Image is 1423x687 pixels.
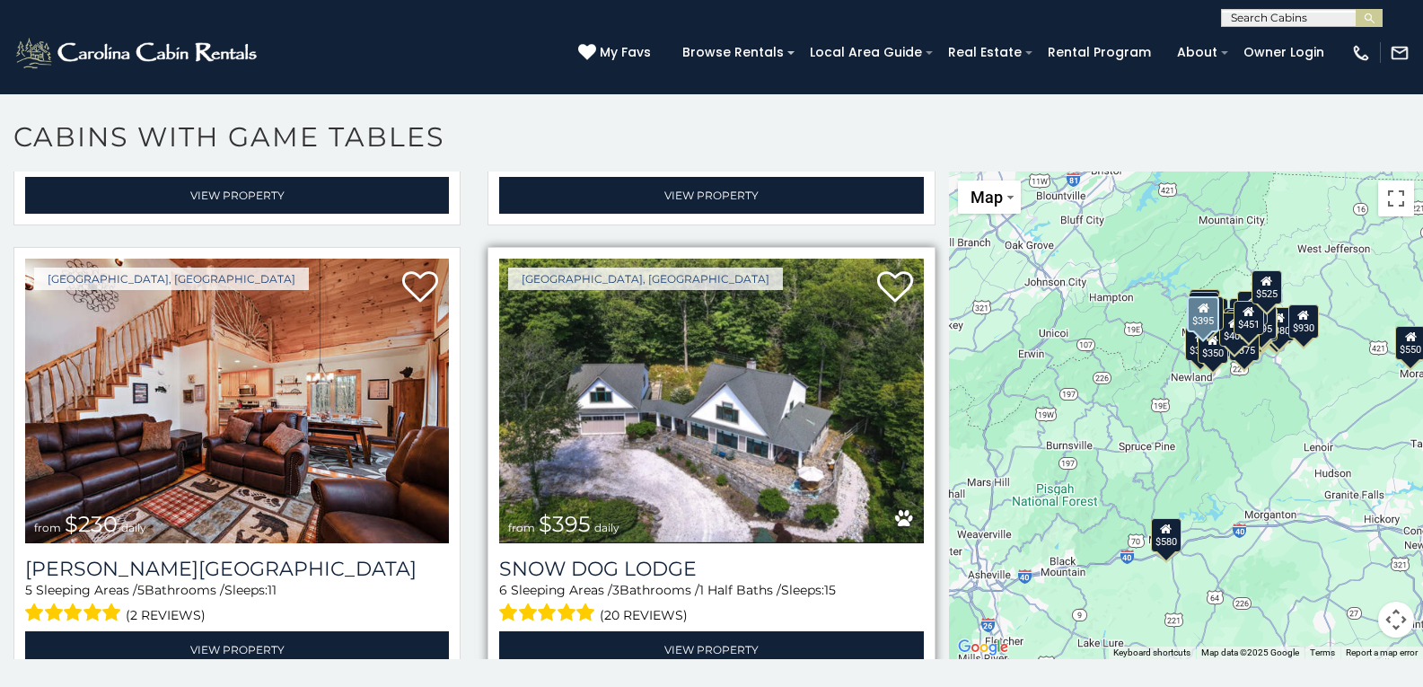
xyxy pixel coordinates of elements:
button: Toggle fullscreen view [1378,181,1414,216]
span: $230 [65,511,118,537]
div: $325 [1190,289,1220,323]
a: Open this area in Google Maps (opens a new window) [953,636,1013,659]
a: [PERSON_NAME][GEOGRAPHIC_DATA] [25,557,449,581]
span: 5 [25,582,32,598]
a: Add to favorites [877,269,913,307]
a: My Favs [578,43,655,63]
h3: Rudolph Resort [25,557,449,581]
div: $375 [1229,326,1260,360]
div: $350 [1198,330,1228,364]
a: Report a map error [1346,647,1418,657]
span: $395 [539,511,591,537]
a: View Property [25,631,449,668]
img: Snow Dog Lodge [499,259,923,542]
span: 11 [268,582,277,598]
button: Keyboard shortcuts [1113,647,1190,659]
a: Snow Dog Lodge from $395 daily [499,259,923,542]
a: Rental Program [1039,39,1160,66]
a: Rudolph Resort from $230 daily [25,259,449,542]
span: (2 reviews) [126,603,206,627]
span: 5 [137,582,145,598]
div: $310 [1189,291,1219,325]
div: $400 [1218,312,1249,346]
div: $315 [1245,310,1276,344]
span: from [508,521,535,534]
span: 15 [824,582,836,598]
div: Sleeping Areas / Bathrooms / Sleeps: [25,581,449,627]
a: View Property [499,631,923,668]
a: View Property [25,177,449,214]
a: Real Estate [939,39,1031,66]
a: Browse Rentals [673,39,793,66]
span: from [34,521,61,534]
img: Google [953,636,1013,659]
a: Terms (opens in new tab) [1310,647,1335,657]
span: 3 [612,582,619,598]
a: About [1168,39,1226,66]
a: Add to favorites [402,269,438,307]
div: $675 [1247,307,1278,341]
div: $230 [1193,296,1224,330]
a: [GEOGRAPHIC_DATA], [GEOGRAPHIC_DATA] [34,268,309,290]
div: $930 [1287,304,1318,339]
img: mail-regular-white.png [1390,43,1410,63]
div: $525 [1252,269,1282,304]
img: White-1-2.png [13,35,262,71]
a: Owner Login [1234,39,1333,66]
span: 1 Half Baths / [699,582,781,598]
img: phone-regular-white.png [1351,43,1371,63]
span: Map data ©2025 Google [1201,647,1299,657]
button: Map camera controls [1378,602,1414,638]
span: daily [121,521,146,534]
div: $395 [1187,295,1219,331]
a: Local Area Guide [801,39,931,66]
span: My Favs [600,43,651,62]
img: Rudolph Resort [25,259,449,542]
div: $695 [1261,310,1292,344]
div: $380 [1264,306,1295,340]
a: View Property [499,177,923,214]
span: daily [594,521,619,534]
a: [GEOGRAPHIC_DATA], [GEOGRAPHIC_DATA] [508,268,783,290]
div: $355 [1185,327,1216,361]
div: Sleeping Areas / Bathrooms / Sleeps: [499,581,923,627]
span: (20 reviews) [600,603,688,627]
div: $395 [1246,304,1277,339]
a: Snow Dog Lodge [499,557,923,581]
div: $580 [1151,517,1181,551]
div: $349 [1237,291,1268,325]
span: 6 [499,582,507,598]
div: $451 [1234,301,1264,335]
span: Map [971,188,1003,207]
button: Change map style [958,181,1021,214]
